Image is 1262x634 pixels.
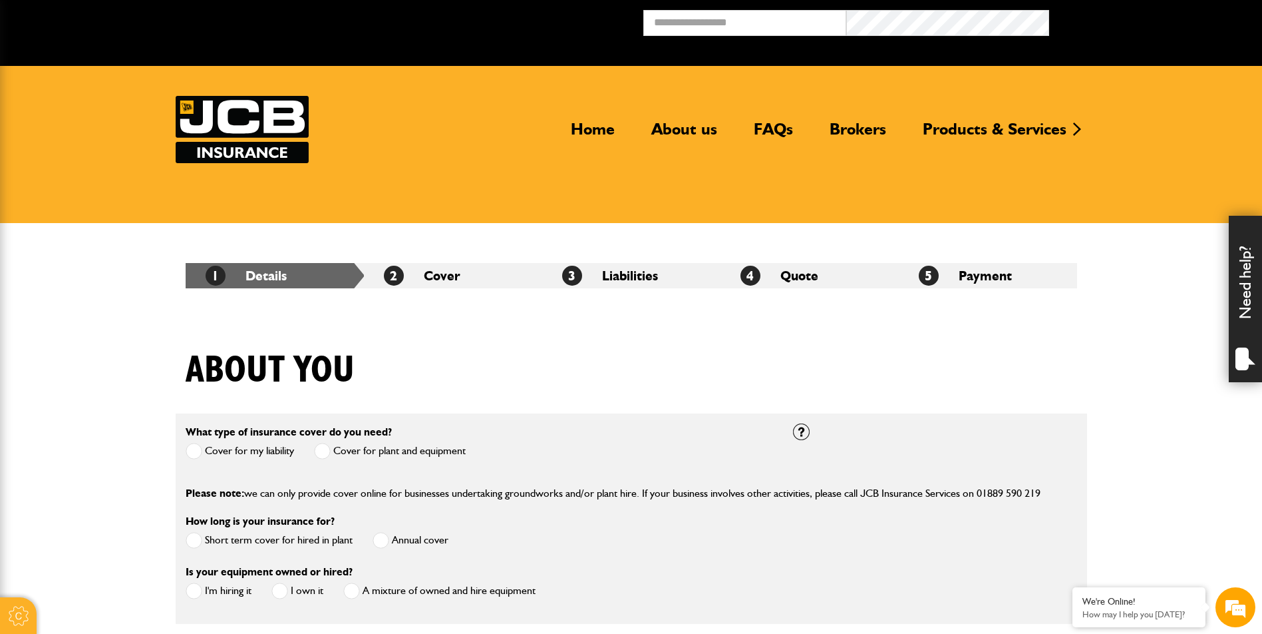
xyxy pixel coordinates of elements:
label: Short term cover for hired in plant [186,532,353,549]
span: 2 [384,266,404,286]
label: Cover for plant and equipment [314,443,466,460]
img: JCB Insurance Services logo [176,96,309,163]
a: Products & Services [913,119,1076,150]
p: How may I help you today? [1082,609,1195,619]
span: 1 [206,266,226,286]
li: Liabilities [542,263,720,288]
label: Annual cover [373,532,448,549]
span: Please note: [186,487,244,499]
label: I own it [271,583,323,599]
h1: About you [186,348,355,393]
li: Cover [364,263,542,288]
span: 3 [562,266,582,286]
a: JCB Insurance Services [176,96,309,163]
div: Need help? [1229,216,1262,382]
li: Details [186,263,364,288]
span: 5 [919,266,939,286]
a: Home [561,119,625,150]
button: Broker Login [1049,10,1252,31]
label: I'm hiring it [186,583,251,599]
label: Cover for my liability [186,443,294,460]
span: 4 [740,266,760,286]
a: FAQs [744,119,803,150]
p: we can only provide cover online for businesses undertaking groundworks and/or plant hire. If you... [186,485,1077,502]
a: Brokers [820,119,896,150]
li: Quote [720,263,899,288]
label: A mixture of owned and hire equipment [343,583,536,599]
a: About us [641,119,727,150]
label: What type of insurance cover do you need? [186,427,392,438]
li: Payment [899,263,1077,288]
label: How long is your insurance for? [186,516,335,527]
div: We're Online! [1082,596,1195,607]
label: Is your equipment owned or hired? [186,567,353,577]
